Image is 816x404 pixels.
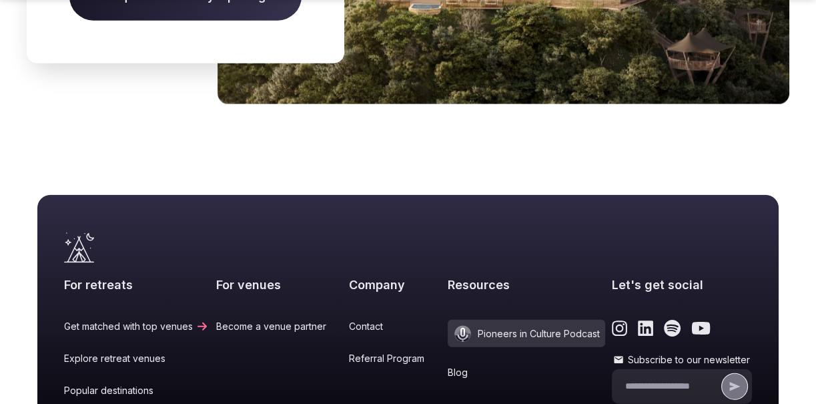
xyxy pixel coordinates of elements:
a: Link to the retreats and venues Instagram page [612,320,627,337]
label: Subscribe to our newsletter [612,353,752,367]
a: Link to the retreats and venues Spotify page [664,320,681,337]
h2: For venues [216,276,342,293]
a: Contact [349,320,440,333]
a: Popular destinations [64,384,209,397]
a: Become a venue partner [216,320,342,333]
a: Get matched with top venues [64,320,209,333]
a: Link to the retreats and venues LinkedIn page [638,320,653,337]
a: Referral Program [349,352,440,365]
h2: Let's get social [612,276,752,293]
a: Explore retreat venues [64,352,209,365]
h2: Company [349,276,440,293]
a: Link to the retreats and venues Youtube page [691,320,711,337]
a: Blog [448,366,605,379]
a: Visit the homepage [64,232,94,263]
a: Pioneers in Culture Podcast [448,320,605,347]
h2: For retreats [64,276,209,293]
h2: Resources [448,276,605,293]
